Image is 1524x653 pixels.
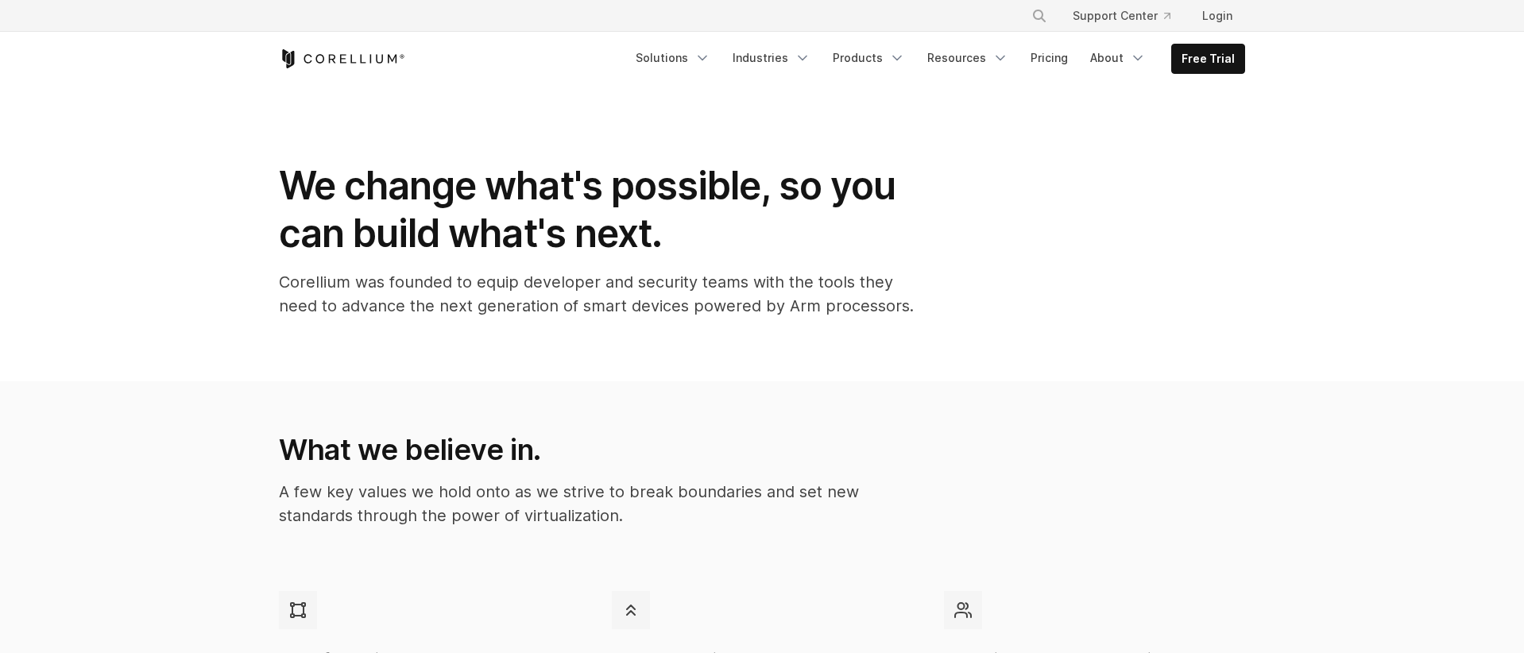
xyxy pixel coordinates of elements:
[1172,44,1244,73] a: Free Trial
[279,162,915,257] h1: We change what's possible, so you can build what's next.
[1012,2,1245,30] div: Navigation Menu
[918,44,1018,72] a: Resources
[1081,44,1155,72] a: About
[279,480,912,527] p: A few key values we hold onto as we strive to break boundaries and set new standards through the ...
[279,270,915,318] p: Corellium was founded to equip developer and security teams with the tools they need to advance t...
[1025,2,1054,30] button: Search
[279,49,405,68] a: Corellium Home
[279,432,912,467] h2: What we believe in.
[1189,2,1245,30] a: Login
[823,44,915,72] a: Products
[626,44,720,72] a: Solutions
[723,44,820,72] a: Industries
[1021,44,1077,72] a: Pricing
[626,44,1245,74] div: Navigation Menu
[1060,2,1183,30] a: Support Center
